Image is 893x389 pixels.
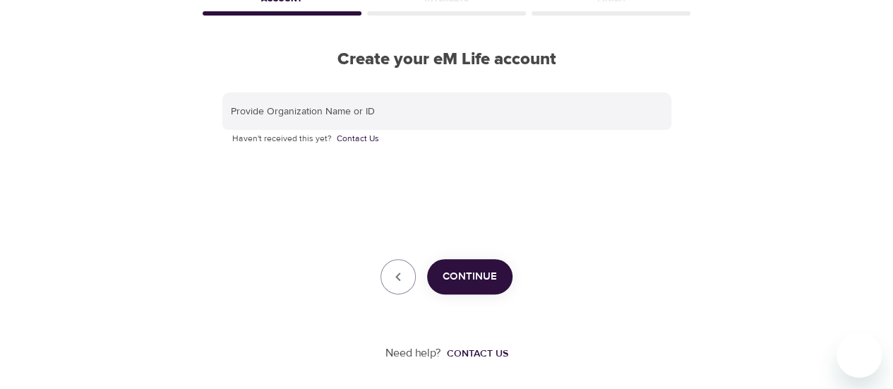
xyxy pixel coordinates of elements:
[837,333,882,378] iframe: Button to launch messaging window
[443,268,497,286] span: Continue
[447,347,508,361] div: Contact us
[385,345,441,361] p: Need help?
[337,132,379,146] a: Contact Us
[441,347,508,361] a: Contact us
[232,132,661,146] p: Haven't received this yet?
[200,49,694,70] h2: Create your eM Life account
[427,259,513,294] button: Continue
